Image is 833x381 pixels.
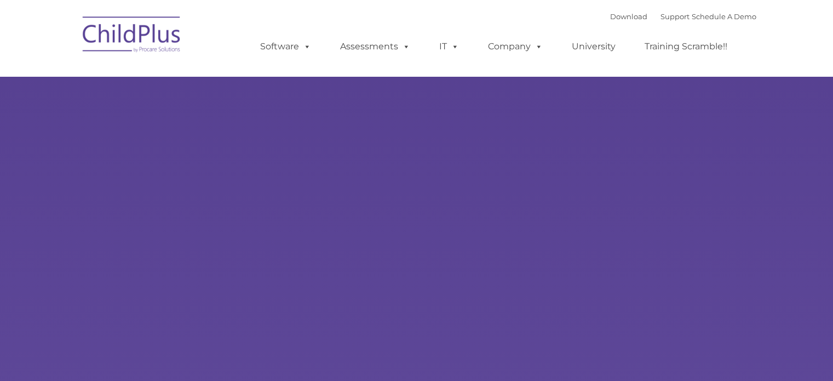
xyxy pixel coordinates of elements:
[428,36,470,58] a: IT
[660,12,690,21] a: Support
[249,36,322,58] a: Software
[610,12,647,21] a: Download
[634,36,738,58] a: Training Scramble!!
[329,36,421,58] a: Assessments
[610,12,756,21] font: |
[477,36,554,58] a: Company
[77,9,187,64] img: ChildPlus by Procare Solutions
[692,12,756,21] a: Schedule A Demo
[561,36,627,58] a: University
